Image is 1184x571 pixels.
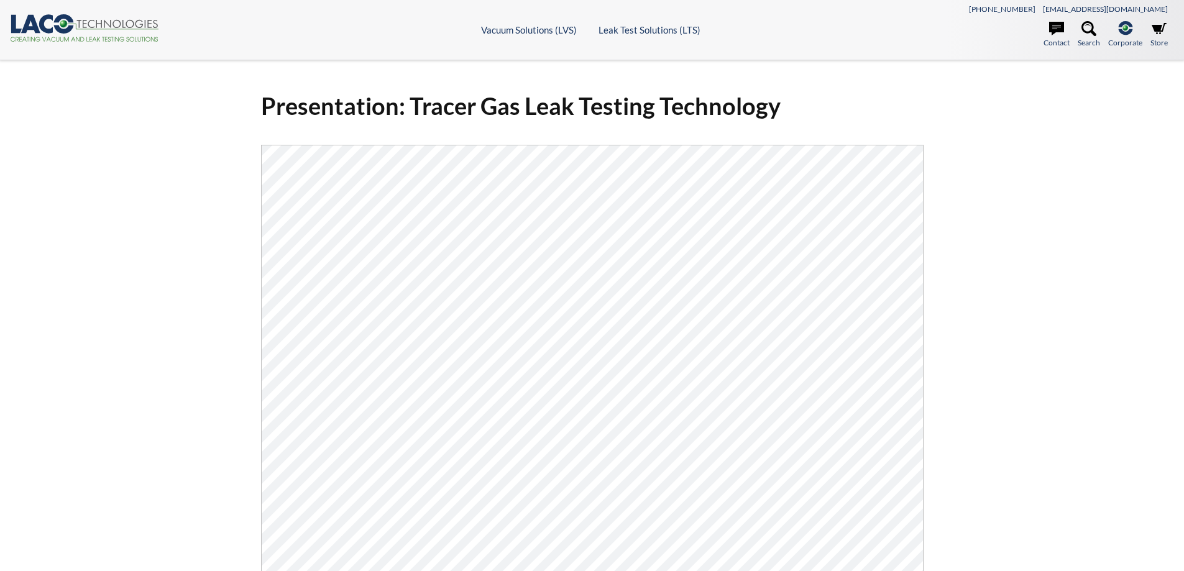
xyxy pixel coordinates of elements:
h1: Presentation: Tracer Gas Leak Testing Technology [261,91,924,121]
span: Corporate [1108,37,1142,48]
a: Leak Test Solutions (LTS) [599,24,700,35]
a: [PHONE_NUMBER] [969,4,1035,14]
a: Vacuum Solutions (LVS) [481,24,577,35]
a: [EMAIL_ADDRESS][DOMAIN_NAME] [1043,4,1168,14]
a: Store [1150,21,1168,48]
a: Contact [1044,21,1070,48]
a: Search [1078,21,1100,48]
